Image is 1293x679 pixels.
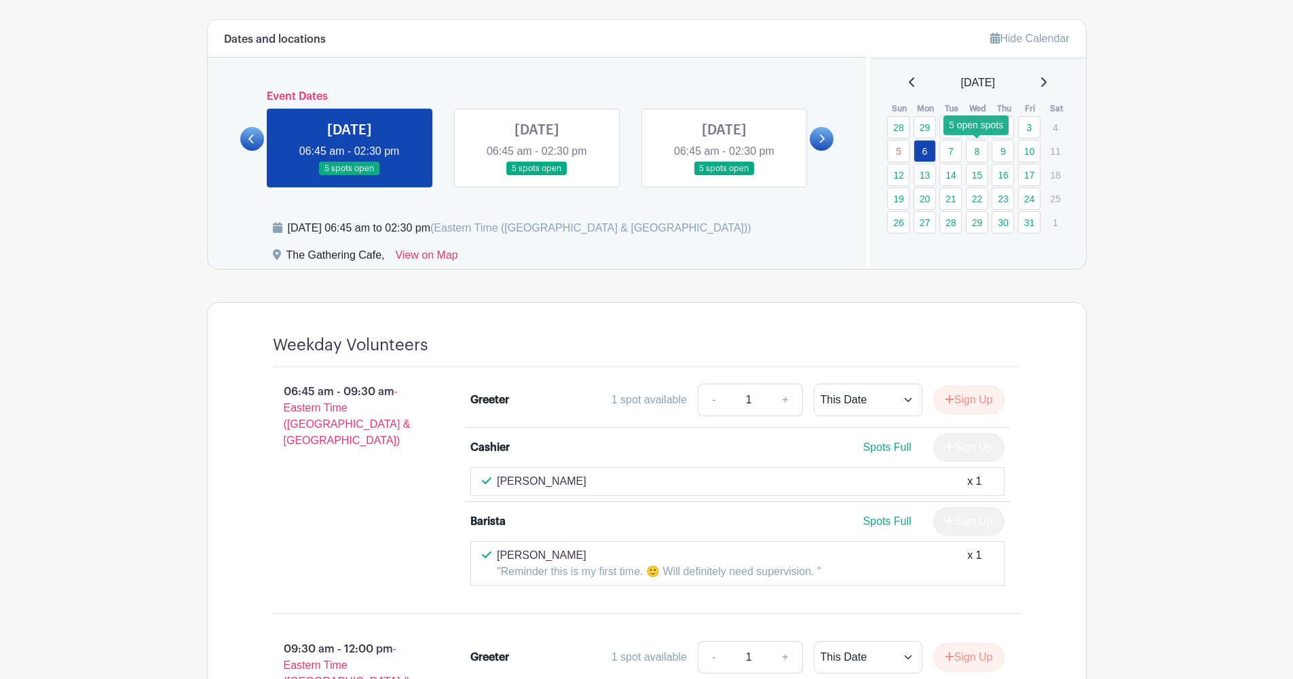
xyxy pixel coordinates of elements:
a: 22 [966,187,988,210]
span: Spots Full [863,441,911,453]
div: Barista [470,513,506,530]
div: The Gathering Cafe, [286,247,385,269]
a: 23 [992,187,1014,210]
a: 7 [939,140,962,162]
a: 29 [966,211,988,234]
div: 5 open spots [943,115,1009,135]
p: 18 [1044,164,1066,185]
a: 21 [939,187,962,210]
div: Cashier [470,439,510,456]
a: 28 [887,116,910,139]
a: 24 [1018,187,1041,210]
p: [PERSON_NAME] [497,547,821,564]
div: Greeter [470,392,509,408]
a: 14 [939,164,962,186]
h6: Dates and locations [224,33,326,46]
a: 10 [1018,140,1041,162]
th: Sun [886,102,913,115]
a: 8 [966,140,988,162]
th: Wed [965,102,992,115]
span: (Eastern Time ([GEOGRAPHIC_DATA] & [GEOGRAPHIC_DATA])) [430,222,751,234]
a: 6 [914,140,936,162]
div: 1 spot available [612,649,687,665]
p: "Reminder this is my first time. 🙂 Will definitely need supervision. " [497,564,821,580]
th: Tue [939,102,965,115]
a: 20 [914,187,936,210]
a: 3 [1018,116,1041,139]
a: Hide Calendar [990,33,1069,44]
span: [DATE] [961,75,995,91]
a: 30 [992,211,1014,234]
a: - [698,641,729,674]
p: 4 [1044,117,1066,138]
a: 13 [914,164,936,186]
div: [DATE] 06:45 am to 02:30 pm [288,220,751,236]
a: 12 [887,164,910,186]
span: Spots Full [863,515,911,527]
a: 31 [1018,211,1041,234]
th: Thu [991,102,1017,115]
th: Sat [1043,102,1070,115]
p: 06:45 am - 09:30 am [251,378,449,454]
a: 28 [939,211,962,234]
a: 19 [887,187,910,210]
a: 17 [1018,164,1041,186]
a: 27 [914,211,936,234]
div: Greeter [470,649,509,665]
a: 9 [992,140,1014,162]
h6: Event Dates [264,90,810,103]
a: 26 [887,211,910,234]
th: Fri [1017,102,1044,115]
p: 1 [1044,212,1066,233]
a: 16 [992,164,1014,186]
a: + [768,641,802,674]
div: x 1 [967,473,981,490]
button: Sign Up [933,386,1005,414]
a: 5 [887,140,910,162]
div: x 1 [967,547,981,580]
p: 11 [1044,141,1066,162]
div: 1 spot available [612,392,687,408]
a: - [698,384,729,416]
button: Sign Up [933,643,1005,672]
th: Mon [913,102,939,115]
a: View on Map [395,247,457,269]
span: - Eastern Time ([GEOGRAPHIC_DATA] & [GEOGRAPHIC_DATA]) [284,386,411,446]
a: + [768,384,802,416]
h4: Weekday Volunteers [273,335,428,355]
a: 29 [914,116,936,139]
p: [PERSON_NAME] [497,473,586,490]
a: 15 [966,164,988,186]
p: 25 [1044,188,1066,209]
